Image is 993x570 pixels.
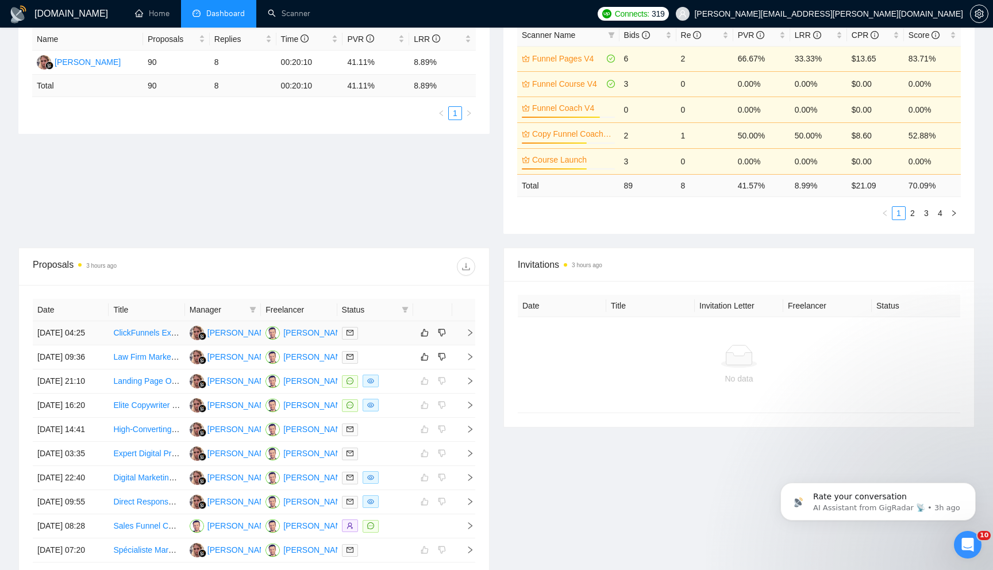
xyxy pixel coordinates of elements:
span: PVR [738,30,765,40]
a: Funnel Coach V4 [532,102,613,114]
div: [PERSON_NAME] [55,56,121,68]
li: 1 [448,106,462,120]
td: [DATE] 14:41 [33,418,109,442]
span: info-circle [366,34,374,43]
a: Law Firm Marketing - Running Paid Ads, Email Marketing, and Social Media [113,352,383,361]
img: DB [265,519,280,533]
div: [PERSON_NAME] [207,544,274,556]
td: 33.33% [790,46,847,71]
a: homeHome [135,9,170,18]
td: 0.00% [790,148,847,174]
img: DB [265,422,280,437]
a: DB[PERSON_NAME] [265,496,349,506]
td: Digital Marketing Consultant and Strategist [109,466,184,490]
a: DB[PERSON_NAME] [265,448,349,457]
span: crown [522,55,530,63]
th: Title [109,299,184,321]
span: crown [522,80,530,88]
li: 2 [906,206,919,220]
th: Freelancer [783,295,872,317]
a: High-Converting Sales Funnel for Martial Arts Program [113,425,307,434]
li: Previous Page [434,106,448,120]
a: Funnel Pages V4 [532,52,605,65]
span: mail [347,353,353,360]
span: right [457,473,474,482]
li: 3 [919,206,933,220]
img: DB [190,519,204,533]
td: [DATE] 07:20 [33,538,109,563]
span: info-circle [756,31,764,39]
img: gigradar-bm.png [198,332,206,340]
img: gigradar-bm.png [45,61,53,70]
span: mail [347,426,353,433]
td: Elite Copywriter Needed to Write Sales Page for Low-Ticket Biz-Op Course [109,394,184,418]
a: KG[PERSON_NAME] [190,352,274,361]
th: Date [33,299,109,321]
td: 0 [676,97,733,122]
td: ClickFunnels Expert Needed to Build Landing Page for Digital Product Funnel [109,321,184,345]
span: mail [347,474,353,481]
a: DB[PERSON_NAME] [265,424,349,433]
td: Direct Response / Affiliate Consultant Specialist (Pilot Launch for Pet Brand) [109,490,184,514]
td: [DATE] 09:36 [33,345,109,369]
span: eye [367,474,374,481]
button: like [418,350,432,364]
td: 52.88% [904,122,961,148]
td: 41.57 % [733,174,790,197]
div: [PERSON_NAME] [207,519,274,532]
span: right [457,353,474,361]
td: 3 [619,148,676,174]
a: DB[PERSON_NAME] [265,472,349,482]
th: Invitation Letter [695,295,783,317]
time: 3 hours ago [572,262,602,268]
a: 4 [934,207,946,219]
td: Law Firm Marketing - Running Paid Ads, Email Marketing, and Social Media [109,345,184,369]
img: upwork-logo.png [602,9,611,18]
button: setting [970,5,988,23]
span: right [457,498,474,506]
td: 90 [143,51,210,75]
td: [DATE] 09:55 [33,490,109,514]
a: Landing Page Optimization for WordPress Elementor Site [113,376,318,386]
td: 66.67% [733,46,790,71]
div: [PERSON_NAME] [283,375,349,387]
img: gigradar-bm.png [198,429,206,437]
li: 4 [933,206,947,220]
th: Freelancer [261,299,337,321]
span: info-circle [871,31,879,39]
a: DB[PERSON_NAME] [265,352,349,361]
img: KG [37,55,51,70]
img: KG [190,495,204,509]
span: filter [402,306,409,313]
div: [PERSON_NAME] [207,326,274,339]
a: Copy Funnel Coach V2 [532,128,613,140]
a: DB[PERSON_NAME] [190,521,274,530]
a: 3 [920,207,933,219]
span: Re [681,30,702,40]
td: 8 [676,174,733,197]
td: [DATE] 21:10 [33,369,109,394]
span: 10 [977,531,991,540]
span: right [457,425,474,433]
th: Replies [210,28,276,51]
div: [PERSON_NAME] [283,423,349,436]
span: Score [909,30,940,40]
img: KG [190,446,204,461]
span: Scanner Name [522,30,575,40]
li: Previous Page [878,206,892,220]
span: eye [367,402,374,409]
img: KG [190,398,204,413]
span: info-circle [642,31,650,39]
img: gigradar-bm.png [198,356,206,364]
li: Next Page [462,106,476,120]
a: Elite Copywriter Needed to Write Sales Page for Low-Ticket Biz-Op Course [113,400,380,410]
img: gigradar-bm.png [198,453,206,461]
span: dislike [438,352,446,361]
time: 3 hours ago [86,263,117,269]
span: dislike [438,328,446,337]
span: crown [522,130,530,138]
div: [PERSON_NAME] [283,447,349,460]
td: [DATE] 16:20 [33,394,109,418]
span: LRR [414,34,440,44]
